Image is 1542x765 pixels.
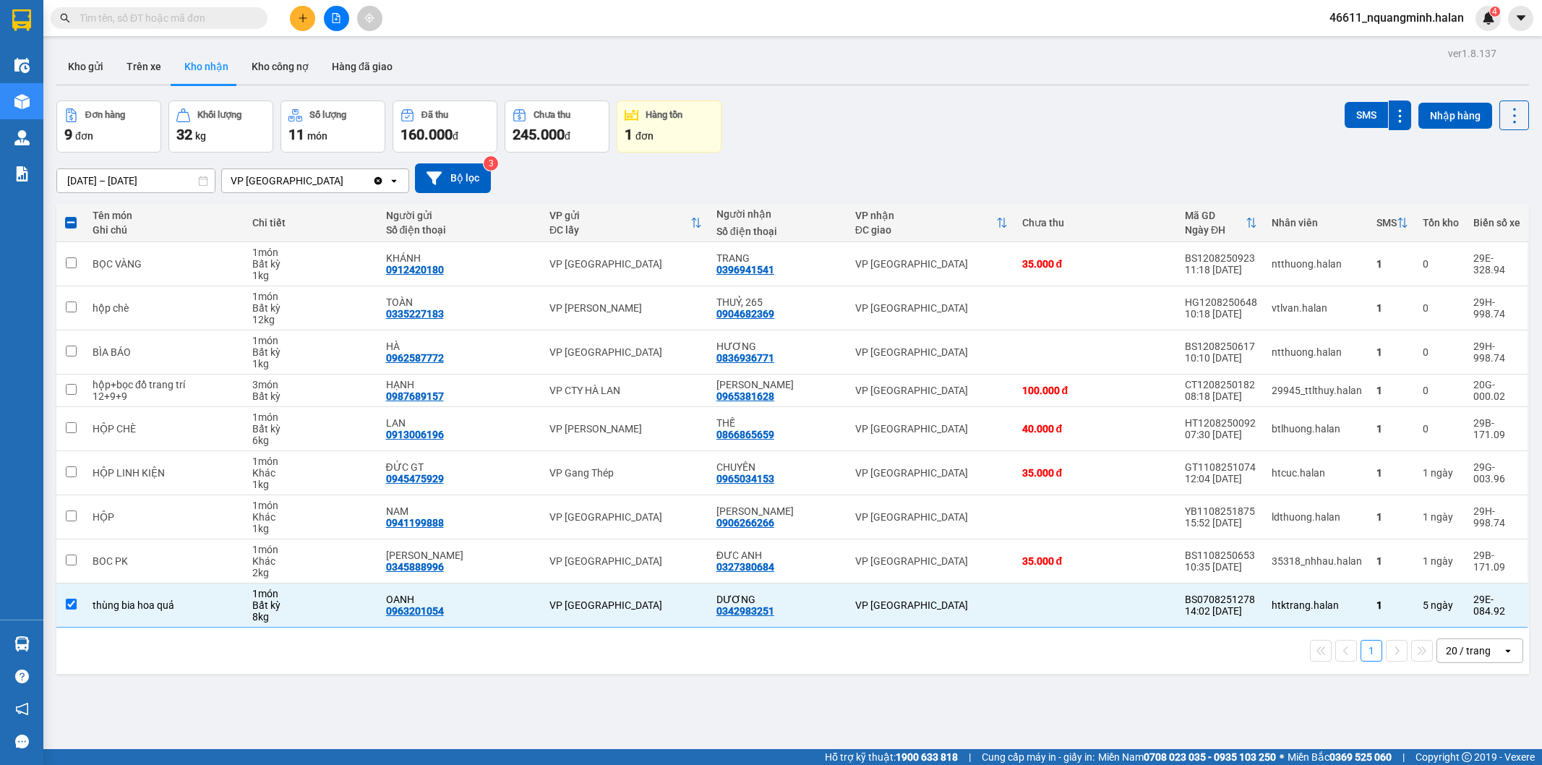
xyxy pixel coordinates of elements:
button: Nhập hàng [1418,103,1492,129]
div: 0945475929 [386,473,444,484]
div: 0904682369 [716,308,774,320]
div: Đơn hàng [85,110,125,120]
button: Khối lượng32kg [168,101,273,153]
div: Nhân viên [1272,217,1362,228]
div: 40.000 đ [1022,423,1170,435]
th: Toggle SortBy [848,204,1015,242]
span: ngày [1431,467,1453,479]
img: warehouse-icon [14,636,30,651]
div: hộp chè [93,302,238,314]
span: Miền Bắc [1288,749,1392,765]
div: TOÀN [386,296,535,308]
div: HT1208250092 [1185,417,1257,429]
div: Người nhận [716,208,841,220]
div: Mã GD [1185,210,1246,221]
div: VP CTY HÀ LAN [549,385,702,396]
div: 0 [1423,423,1459,435]
div: 6 kg [252,435,372,446]
div: 0962587772 [386,352,444,364]
span: 32 [176,126,192,143]
div: YB1108251875 [1185,505,1257,517]
div: 1 [1376,467,1408,479]
div: 5 [1423,599,1459,611]
span: đơn [75,130,93,142]
div: 29H-998.74 [1473,341,1520,364]
span: Hỗ trợ kỹ thuật: [825,749,958,765]
div: 1 món [252,411,372,423]
span: copyright [1462,752,1472,762]
div: 10:10 [DATE] [1185,352,1257,364]
span: 1 [625,126,633,143]
div: VP gửi [549,210,690,221]
div: THUỶ, 265 [716,296,841,308]
span: 4 [1492,7,1497,17]
div: KHÁNH [386,252,535,264]
div: 0906266266 [716,517,774,529]
div: BS1108250653 [1185,550,1257,561]
div: 0913006196 [386,429,444,440]
div: 0327380684 [716,561,774,573]
span: notification [15,702,29,716]
span: đ [565,130,570,142]
div: Khác [252,467,372,479]
div: 0941199888 [386,517,444,529]
div: 1 món [252,247,372,258]
div: BS1208250923 [1185,252,1257,264]
svg: open [388,175,400,187]
th: Toggle SortBy [1369,204,1415,242]
div: 35318_nhhau.halan [1272,555,1362,567]
div: 1 [1376,511,1408,523]
div: THẾ [716,417,841,429]
div: 1 [1423,555,1459,567]
div: CT1208250182 [1185,379,1257,390]
button: file-add [324,6,349,31]
div: ntthuong.halan [1272,346,1362,358]
div: 0963201054 [386,605,444,617]
button: Chưa thu245.000đ [505,101,609,153]
div: 12 kg [252,314,372,325]
span: question-circle [15,670,29,683]
span: Miền Nam [1098,749,1276,765]
div: 1 [1376,423,1408,435]
div: OANH [386,594,535,605]
div: htktrang.halan [1272,599,1362,611]
div: 8 kg [252,611,372,623]
div: Chi tiết [252,217,372,228]
div: VP [GEOGRAPHIC_DATA] [549,258,702,270]
div: 29945_ttlthuy.halan [1272,385,1362,396]
img: icon-new-feature [1482,12,1495,25]
div: ĐC lấy [549,224,690,236]
div: 0335227183 [386,308,444,320]
th: Toggle SortBy [542,204,709,242]
div: Số lượng [309,110,346,120]
div: Đã thu [421,110,448,120]
button: Đã thu160.000đ [393,101,497,153]
div: 29G-003.96 [1473,461,1520,484]
div: Khác [252,555,372,567]
div: HỘP [93,511,238,523]
div: Chưa thu [534,110,570,120]
span: ngày [1431,555,1453,567]
div: 35.000 đ [1022,555,1170,567]
div: VP [GEOGRAPHIC_DATA] [231,174,343,188]
div: ntthuong.halan [1272,258,1362,270]
button: 1 [1361,640,1382,662]
div: 29B-171.09 [1473,417,1520,440]
span: search [60,13,70,23]
span: caret-down [1515,12,1528,25]
div: ĐƯC ANH [716,550,841,561]
span: kg [195,130,206,142]
svg: open [1502,645,1514,657]
div: BS0708251278 [1185,594,1257,605]
span: 9 [64,126,72,143]
div: 12+9+9 [93,390,238,402]
div: VP [GEOGRAPHIC_DATA] [549,346,702,358]
button: Đơn hàng9đơn [56,101,161,153]
div: 0345888996 [386,561,444,573]
div: 29E-328.94 [1473,252,1520,275]
th: Toggle SortBy [1178,204,1264,242]
button: Kho gửi [56,49,115,84]
div: ver 1.8.137 [1448,46,1496,61]
div: Bất kỳ [252,423,372,435]
div: VP Gang Thép [549,467,702,479]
